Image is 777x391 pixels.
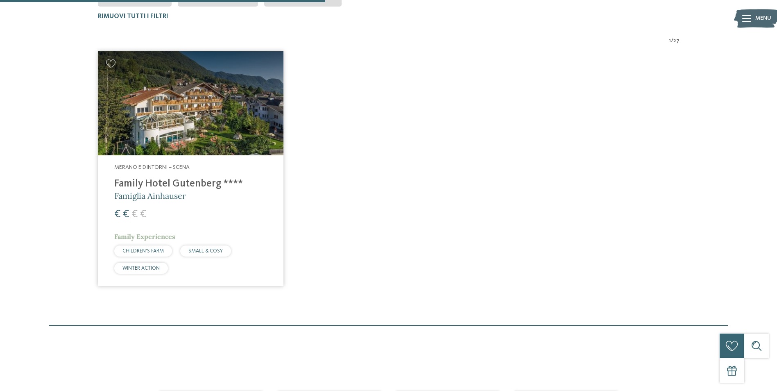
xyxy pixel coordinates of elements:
[98,13,168,20] span: Rimuovi tutti i filtri
[673,37,680,45] span: 27
[140,209,146,220] span: €
[122,266,160,271] span: WINTER ACTION
[98,51,283,156] img: Family Hotel Gutenberg ****
[123,209,129,220] span: €
[114,191,186,201] span: Famiglia Ainhauser
[671,37,673,45] span: /
[114,232,175,241] span: Family Experiences
[131,209,138,220] span: €
[114,209,120,220] span: €
[188,248,223,254] span: SMALL & COSY
[122,248,164,254] span: CHILDREN’S FARM
[98,51,283,286] a: Cercate un hotel per famiglie? Qui troverete solo i migliori! Merano e dintorni – Scena Family Ho...
[114,178,267,190] h4: Family Hotel Gutenberg ****
[669,37,671,45] span: 1
[114,164,190,170] span: Merano e dintorni – Scena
